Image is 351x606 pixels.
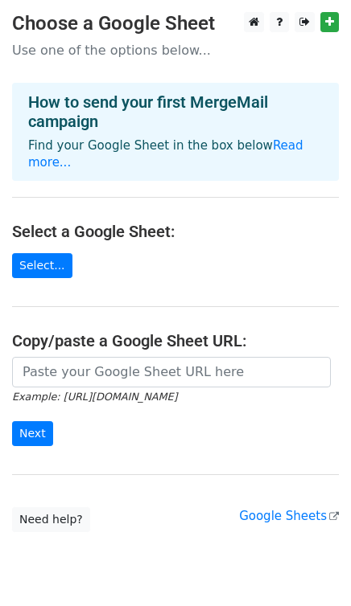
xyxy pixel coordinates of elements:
h4: Select a Google Sheet: [12,222,339,241]
a: Select... [12,253,72,278]
p: Use one of the options below... [12,42,339,59]
a: Google Sheets [239,509,339,523]
h4: Copy/paste a Google Sheet URL: [12,331,339,350]
input: Next [12,421,53,446]
p: Find your Google Sheet in the box below [28,137,323,171]
a: Read more... [28,138,304,170]
input: Paste your Google Sheet URL here [12,357,331,387]
h3: Choose a Google Sheet [12,12,339,35]
h4: How to send your first MergeMail campaign [28,92,323,131]
small: Example: [URL][DOMAIN_NAME] [12,391,177,403]
a: Need help? [12,507,90,532]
